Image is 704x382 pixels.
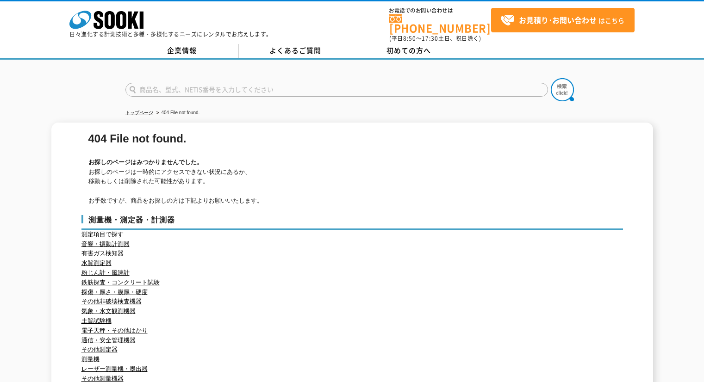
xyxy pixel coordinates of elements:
[81,279,160,286] a: 鉄筋探査・コンクリート試験
[81,289,148,296] a: 探傷・厚さ・膜厚・硬度
[81,215,623,230] h3: 測量機・測定器・計測器
[239,44,352,58] a: よくあるご質問
[81,259,112,266] a: 水質測定器
[403,34,416,43] span: 8:50
[519,14,597,25] strong: お見積り･お問い合わせ
[352,44,466,58] a: 初めての方へ
[500,13,624,27] span: はこちら
[491,8,635,32] a: お見積り･お問い合わせはこちら
[81,375,124,382] a: その他測量機器
[88,167,618,206] p: お探しのページは一時的にアクセスできない状況にあるか、 移動もしくは削除された可能性があります。 お手数ですが、商品をお探しの方は下記よりお願いいたします。
[81,365,148,372] a: レーザー測量機・墨出器
[81,317,112,324] a: 土質試験機
[125,83,548,97] input: 商品名、型式、NETIS番号を入力してください
[155,108,200,118] li: 404 File not found.
[88,134,618,144] h1: 404 File not found.
[88,158,618,167] h2: お探しのページはみつかりませんでした。
[125,44,239,58] a: 企業情報
[389,14,491,33] a: [PHONE_NUMBER]
[81,327,148,334] a: 電子天秤・その他はかり
[69,31,272,37] p: 日々進化する計測技術と多種・多様化するニーズにレンタルでお応えします。
[125,110,153,115] a: トップページ
[81,240,130,247] a: 音響・振動計測器
[81,231,124,238] a: 測定項目で探す
[81,356,100,363] a: 測量機
[386,45,431,55] span: 初めての方へ
[81,298,142,305] a: その他非破壊検査機器
[81,308,136,314] a: 気象・水文観測機器
[81,337,136,344] a: 通信・安全管理機器
[389,8,491,13] span: お電話でのお問い合わせは
[422,34,438,43] span: 17:30
[81,269,130,276] a: 粉じん計・風速計
[389,34,481,43] span: (平日 ～ 土日、祝日除く)
[81,346,118,353] a: その他測定器
[551,78,574,101] img: btn_search.png
[81,250,124,257] a: 有害ガス検知器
